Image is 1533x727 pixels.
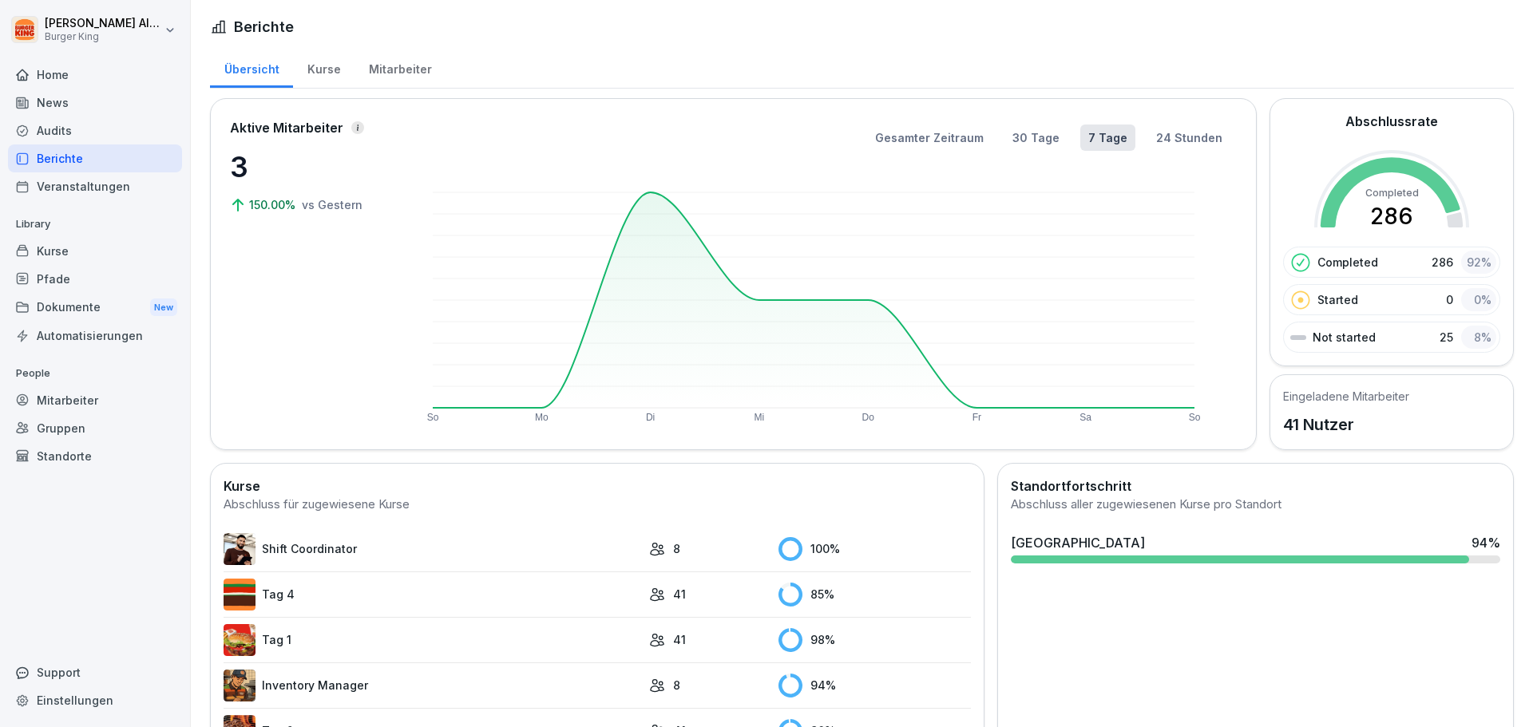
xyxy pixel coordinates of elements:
div: 92 % [1461,251,1496,274]
div: 94 % [778,674,971,697]
p: vs Gestern [302,196,362,213]
button: Gesamter Zeitraum [867,124,992,151]
a: Tag 4 [224,579,641,610]
div: 8 % [1461,326,1496,349]
p: 25 [1440,329,1453,346]
a: Standorte [8,442,182,470]
div: Abschluss für zugewiesene Kurse [224,496,971,514]
a: Kurse [8,237,182,265]
p: 41 Nutzer [1283,413,1409,437]
div: Support [8,658,182,686]
a: Inventory Manager [224,670,641,701]
h1: Berichte [234,16,294,38]
a: Gruppen [8,414,182,442]
text: So [1189,412,1201,423]
a: Home [8,61,182,89]
a: Kurse [293,47,355,88]
div: 94 % [1472,533,1500,552]
text: Do [862,412,874,423]
a: Berichte [8,144,182,172]
p: 286 [1432,254,1453,271]
p: Burger King [45,31,161,42]
p: People [8,361,182,386]
button: 30 Tage [1004,124,1068,151]
div: New [150,298,177,317]
text: Fr [972,412,981,423]
p: 41 [673,586,686,603]
p: Completed [1317,254,1378,271]
p: 41 [673,631,686,648]
div: 0 % [1461,288,1496,311]
img: q4kvd0p412g56irxfxn6tm8s.png [224,533,255,565]
h2: Standortfortschritt [1011,476,1500,496]
a: Pfade [8,265,182,293]
img: o1h5p6rcnzw0lu1jns37xjxx.png [224,670,255,701]
a: Übersicht [210,47,293,88]
a: [GEOGRAPHIC_DATA]94% [1004,527,1507,570]
p: 0 [1446,291,1453,308]
h2: Kurse [224,476,971,496]
img: kxzo5hlrfunza98hyv09v55a.png [224,624,255,656]
div: Abschluss aller zugewiesenen Kurse pro Standort [1011,496,1500,514]
a: Einstellungen [8,686,182,714]
h5: Eingeladene Mitarbeiter [1283,388,1409,405]
text: Mo [535,412,549,423]
a: Mitarbeiter [355,47,446,88]
text: Di [646,412,655,423]
text: Sa [1079,412,1091,423]
p: Started [1317,291,1358,308]
div: 98 % [778,628,971,652]
p: Library [8,211,182,237]
div: Dokumente [8,293,182,322]
p: 3 [230,145,390,188]
div: 100 % [778,537,971,561]
button: 7 Tage [1080,124,1135,151]
p: 150.00% [249,196,299,213]
a: Mitarbeiter [8,386,182,414]
p: [PERSON_NAME] Albakkour [45,17,161,30]
div: [GEOGRAPHIC_DATA] [1011,533,1145,552]
a: Automatisierungen [8,322,182,350]
button: 24 Stunden [1148,124,1230,151]
text: So [427,412,439,423]
p: Not started [1313,329,1376,346]
a: Veranstaltungen [8,172,182,200]
a: Tag 1 [224,624,641,656]
p: 8 [673,677,680,693]
a: News [8,89,182,117]
a: Shift Coordinator [224,533,641,565]
text: Mi [755,412,765,423]
div: 85 % [778,583,971,606]
a: Audits [8,117,182,144]
a: DokumenteNew [8,293,182,322]
h2: Abschlussrate [1345,112,1438,131]
img: a35kjdk9hf9utqmhbz0ibbvi.png [224,579,255,610]
p: 8 [673,540,680,557]
p: Aktive Mitarbeiter [230,118,343,137]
